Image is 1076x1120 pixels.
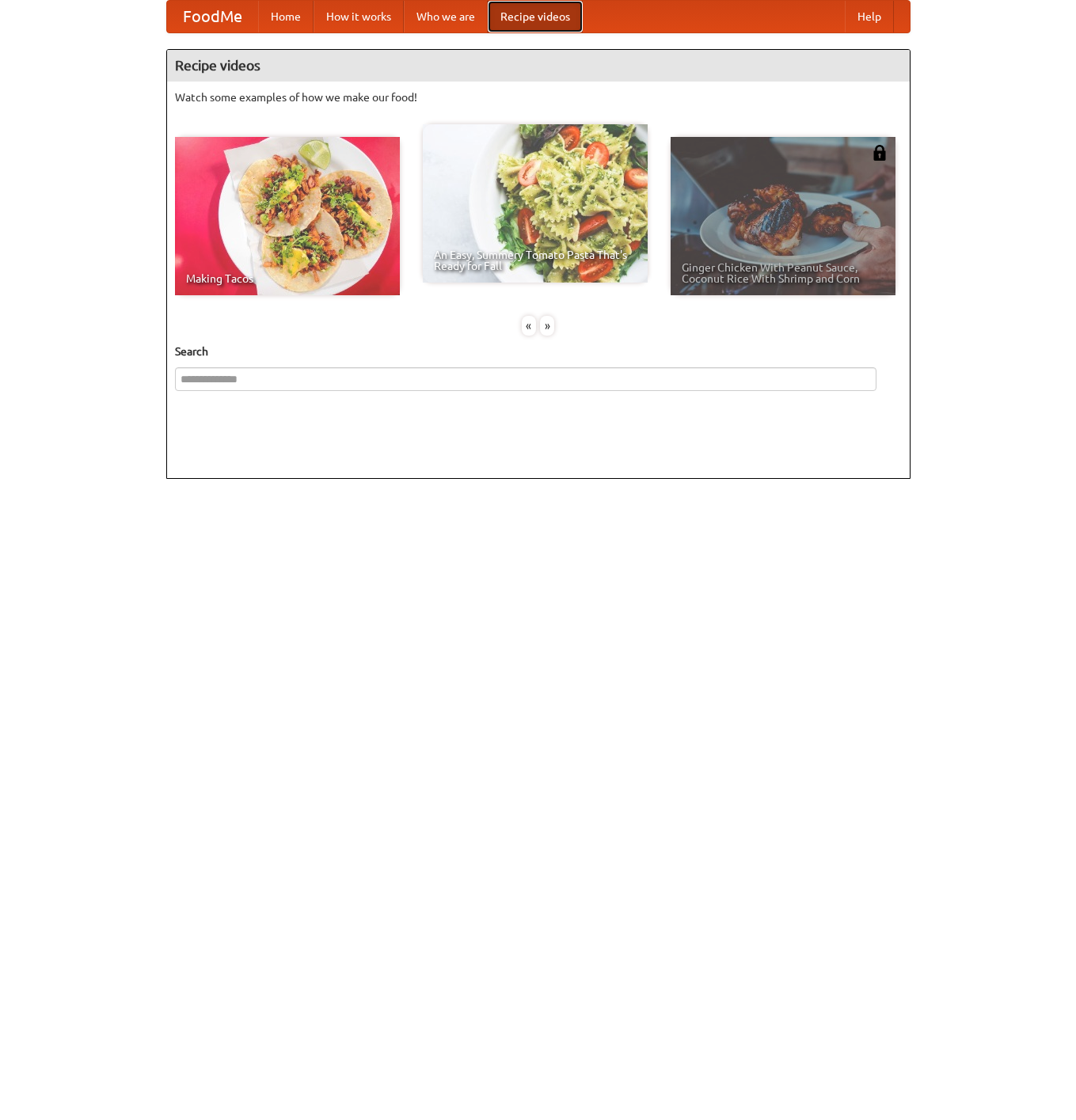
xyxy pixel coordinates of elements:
h5: Search [175,344,902,359]
img: 483408.png [872,145,888,161]
h4: Recipe videos [167,50,910,82]
a: How it works [314,1,404,32]
div: » [540,316,554,336]
a: Making Tacos [175,137,400,295]
span: Making Tacos [186,273,389,284]
a: FoodMe [167,1,258,32]
a: Home [258,1,314,32]
span: An Easy, Summery Tomato Pasta That's Ready for Fall [434,249,637,271]
a: Recipe videos [488,1,583,32]
p: Watch some examples of how we make our food! [175,89,902,105]
div: « [522,316,536,336]
a: Who we are [404,1,488,32]
a: An Easy, Summery Tomato Pasta That's Ready for Fall [423,124,648,283]
a: Help [845,1,894,32]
